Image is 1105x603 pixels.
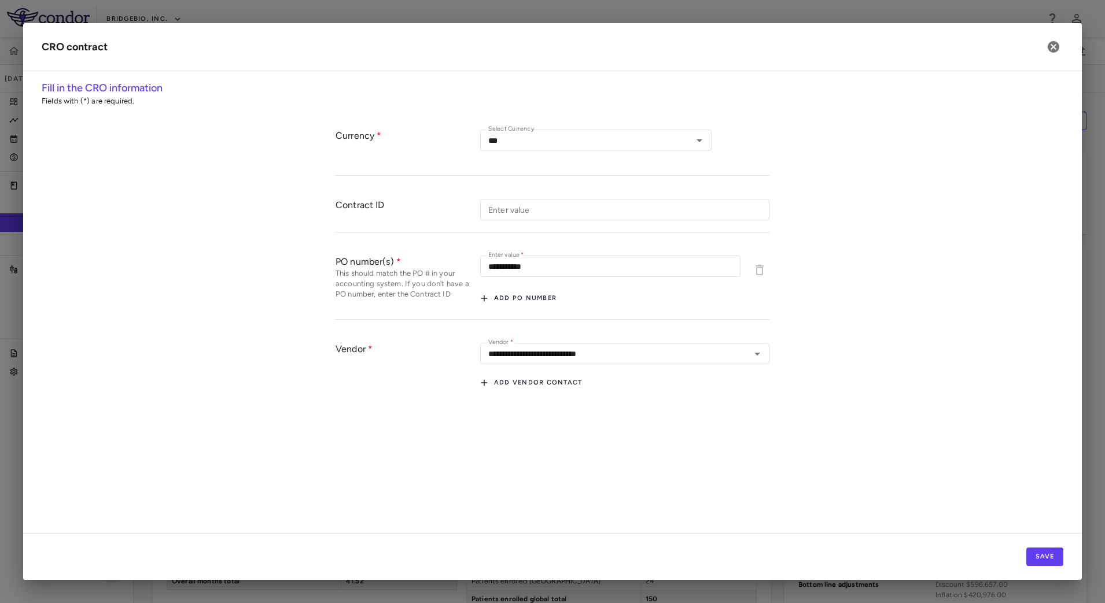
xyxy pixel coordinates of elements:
div: Contract ID [336,199,480,220]
label: Select Currency [488,124,534,134]
button: Open [749,346,765,362]
button: Open [691,132,708,149]
button: Add vendor contact [480,373,583,392]
div: Currency [336,130,480,164]
label: Enter value [488,250,524,260]
div: PO number(s) [336,256,480,268]
button: Add PO number [480,289,557,308]
p: Fields with (*) are required. [42,96,1063,106]
h6: Fill in the CRO information [42,80,1063,96]
div: Vendor [336,343,480,392]
div: CRO contract [42,39,108,55]
label: Vendor [488,338,513,347]
p: This should match the PO # in your accounting system. If you don’t have a PO number, enter the Co... [336,268,480,299]
button: Save [1026,547,1063,566]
